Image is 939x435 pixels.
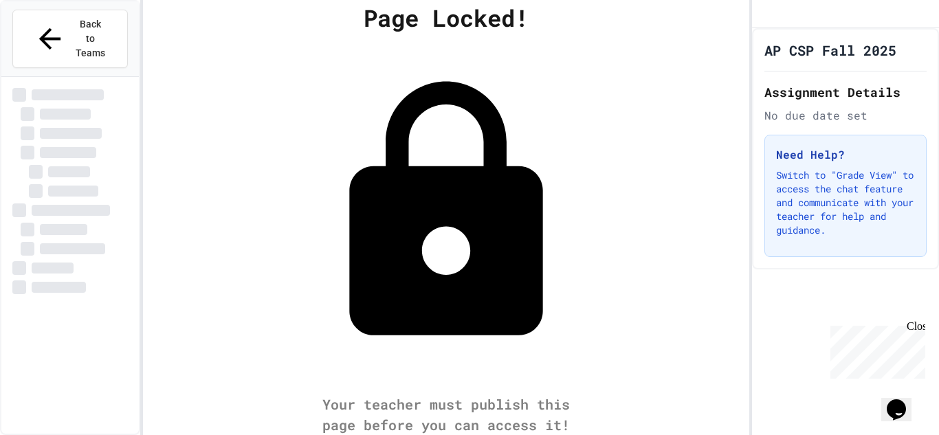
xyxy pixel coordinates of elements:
[74,17,107,60] span: Back to Teams
[776,168,915,237] p: Switch to "Grade View" to access the chat feature and communicate with your teacher for help and ...
[881,380,925,421] iframe: chat widget
[776,146,915,163] h3: Need Help?
[764,41,896,60] h1: AP CSP Fall 2025
[764,107,927,124] div: No due date set
[5,5,95,87] div: Chat with us now!Close
[309,394,584,435] div: Your teacher must publish this page before you can access it!
[825,320,925,379] iframe: chat widget
[12,10,128,68] button: Back to Teams
[764,82,927,102] h2: Assignment Details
